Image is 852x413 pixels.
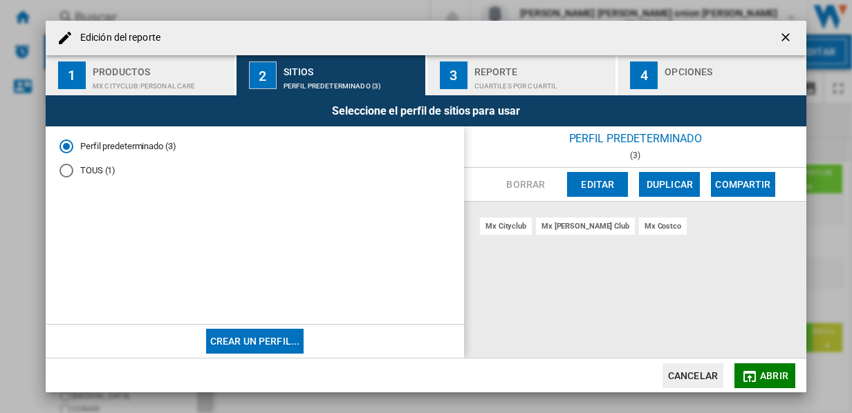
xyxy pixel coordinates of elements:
[249,61,277,89] div: 2
[59,140,450,153] md-radio-button: Perfil predeterminado (3)
[73,31,160,45] h4: Edición del reporte
[284,75,420,90] div: Perfil predeterminado (3)
[639,172,700,197] button: Duplicar
[474,75,611,90] div: Cuartiles por cuartil
[474,61,611,75] div: Reporte
[760,370,788,381] span: Abrir
[618,55,806,95] button: 4 Opciones
[284,61,420,75] div: Sitios
[639,218,687,235] div: mx costco
[665,61,801,75] div: Opciones
[59,164,450,177] md-radio-button: TOUS (1)
[46,21,806,392] md-dialog: Edición del ...
[464,151,806,160] div: (3)
[58,61,86,89] div: 1
[480,218,532,235] div: mx cityclub
[206,329,304,354] button: Crear un perfil...
[46,95,806,126] div: Seleccione el perfil de sitios para usar
[464,126,806,151] div: Perfil predeterminado
[773,24,801,52] button: getI18NText('BUTTONS.CLOSE_DIALOG')
[779,30,795,47] ng-md-icon: getI18NText('BUTTONS.CLOSE_DIALOG')
[440,61,467,89] div: 3
[567,172,628,197] button: Editar
[536,218,635,235] div: mx [PERSON_NAME] club
[711,172,775,197] button: Compartir
[93,75,229,90] div: MX CITYCLUB:Personal care
[237,55,427,95] button: 2 Sitios Perfil predeterminado (3)
[630,61,658,89] div: 4
[427,55,618,95] button: 3 Reporte Cuartiles por cuartil
[495,172,556,197] button: Borrar
[46,55,236,95] button: 1 Productos MX CITYCLUB:Personal care
[663,363,723,388] button: Cancelar
[734,363,795,388] button: Abrir
[93,61,229,75] div: Productos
